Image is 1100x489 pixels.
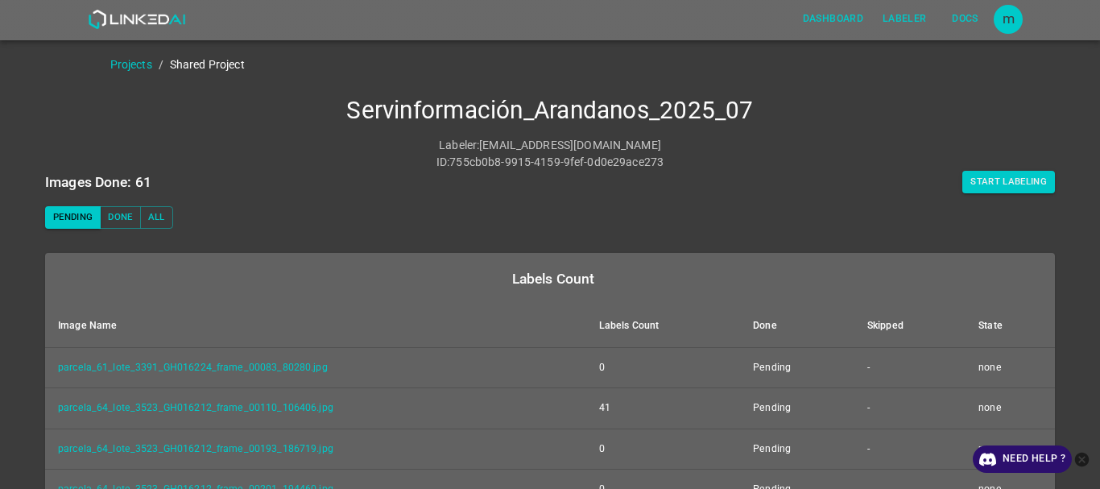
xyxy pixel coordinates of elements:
button: Pending [45,206,101,229]
button: All [140,206,173,229]
td: - [854,388,966,429]
th: Labels Count [586,305,740,348]
a: Docs [936,2,994,35]
td: 41 [586,388,740,429]
li: / [159,56,163,73]
a: Labeler [873,2,936,35]
td: Pending [740,347,854,388]
a: parcela_61_lote_3391_GH016224_frame_00083_80280.jpg [58,362,328,373]
button: Dashboard [796,6,870,32]
nav: breadcrumb [110,56,1100,73]
a: Projects [110,58,152,71]
button: close-help [1072,445,1092,473]
td: - [854,429,966,470]
p: ID : [436,154,449,171]
th: Skipped [854,305,966,348]
th: Done [740,305,854,348]
td: 0 [586,347,740,388]
button: Start Labeling [962,171,1055,193]
td: none [966,347,1055,388]
div: Labels Count [58,267,1048,290]
th: State [966,305,1055,348]
img: LinkedAI [88,10,185,29]
button: Open settings [994,5,1023,34]
a: parcela_64_lote_3523_GH016212_frame_00110_106406.jpg [58,402,333,413]
td: 0 [586,429,740,470]
button: Done [100,206,140,229]
td: Pending [740,429,854,470]
td: none [966,429,1055,470]
h6: Images Done: 61 [45,171,151,193]
a: Dashboard [793,2,873,35]
p: Labeler : [439,137,479,154]
h4: Servinformación_Arandanos_2025_07 [45,96,1055,126]
button: Docs [939,6,990,32]
p: 755cb0b8-9915-4159-9fef-0d0e29ace273 [449,154,664,171]
td: none [966,388,1055,429]
p: [EMAIL_ADDRESS][DOMAIN_NAME] [479,137,661,154]
th: Image Name [45,305,586,348]
button: Labeler [876,6,933,32]
a: Need Help ? [973,445,1072,473]
td: - [854,347,966,388]
td: Pending [740,388,854,429]
a: parcela_64_lote_3523_GH016212_frame_00193_186719.jpg [58,443,333,454]
div: m [994,5,1023,34]
p: Shared Project [170,56,245,73]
